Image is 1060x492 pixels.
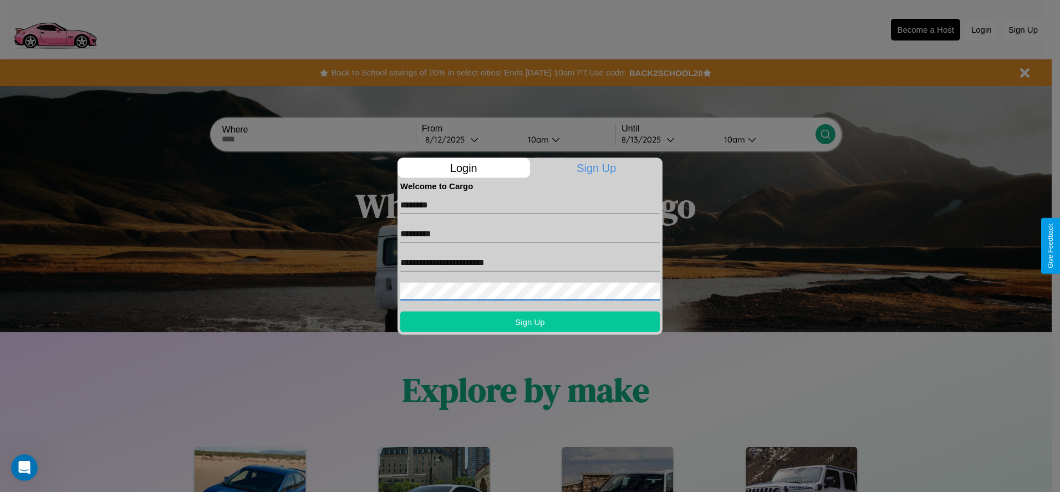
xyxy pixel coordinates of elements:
[1047,224,1054,268] div: Give Feedback
[400,311,660,332] button: Sign Up
[397,158,530,177] p: Login
[531,158,663,177] p: Sign Up
[11,454,38,481] iframe: Intercom live chat
[400,181,660,190] h4: Welcome to Cargo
